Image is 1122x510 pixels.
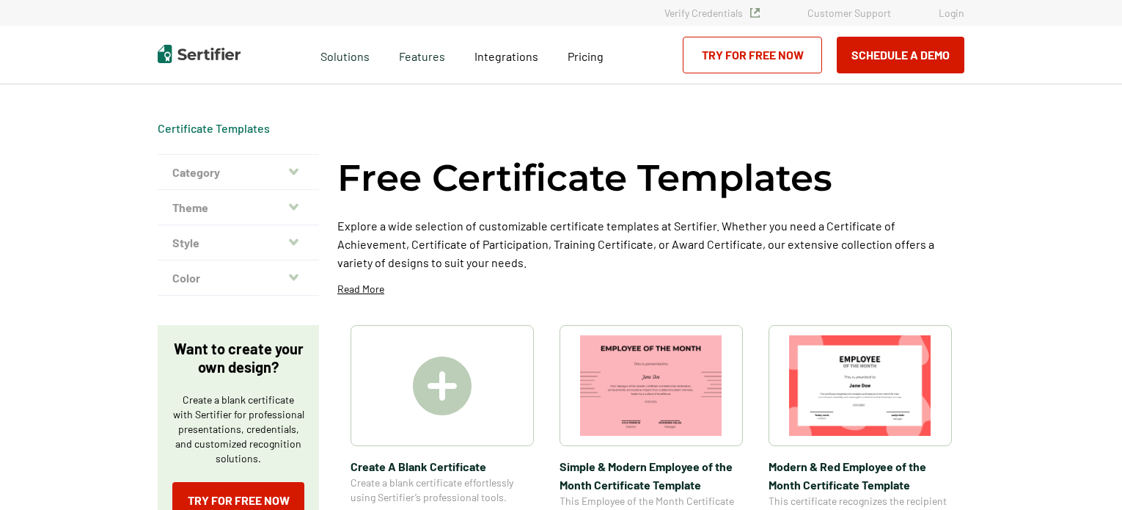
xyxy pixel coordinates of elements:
img: Verified [750,8,760,18]
a: Integrations [474,45,538,64]
span: Create a blank certificate effortlessly using Sertifier’s professional tools. [351,476,534,505]
span: Certificate Templates [158,121,270,136]
a: Try for Free Now [683,37,822,73]
p: Create a blank certificate with Sertifier for professional presentations, credentials, and custom... [172,393,304,466]
span: Create A Blank Certificate [351,457,534,476]
a: Customer Support [807,7,891,19]
button: Color [158,261,319,296]
p: Read More [337,282,384,296]
h1: Free Certificate Templates [337,154,832,202]
a: Verify Credentials [664,7,760,19]
span: Pricing [568,49,604,63]
span: Solutions [320,45,370,64]
img: Simple & Modern Employee of the Month Certificate Template [580,335,722,436]
div: Breadcrumb [158,121,270,136]
img: Create A Blank Certificate [413,357,472,415]
span: Features [399,45,445,64]
span: Integrations [474,49,538,63]
button: Theme [158,190,319,225]
button: Style [158,225,319,261]
img: Sertifier | Digital Credentialing Platform [158,45,241,63]
p: Want to create your own design? [172,340,304,376]
img: Modern & Red Employee of the Month Certificate Template [789,335,931,436]
span: Simple & Modern Employee of the Month Certificate Template [560,457,743,494]
p: Explore a wide selection of customizable certificate templates at Sertifier. Whether you need a C... [337,216,964,272]
button: Category [158,155,319,190]
a: Login [939,7,964,19]
a: Certificate Templates [158,121,270,135]
a: Pricing [568,45,604,64]
span: Modern & Red Employee of the Month Certificate Template [769,457,952,494]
